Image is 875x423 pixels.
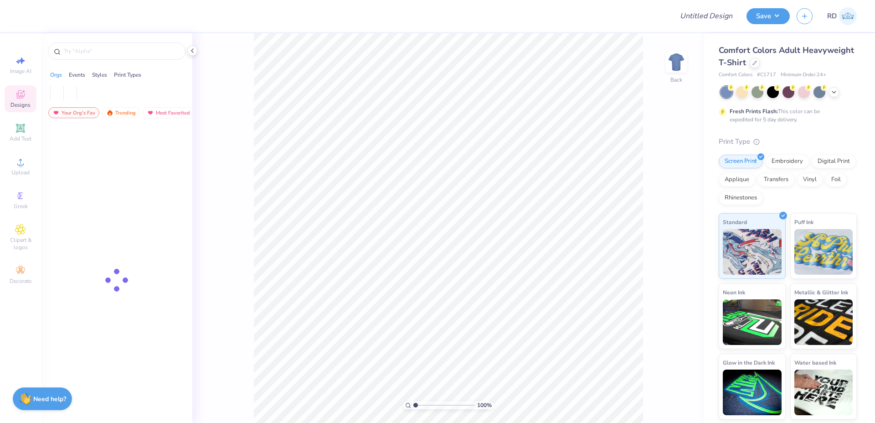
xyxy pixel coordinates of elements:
div: Applique [719,173,755,187]
div: Print Type [719,136,857,147]
div: Digital Print [812,155,856,168]
div: Foil [825,173,847,187]
button: Save [746,8,790,24]
img: Rommel Del Rosario [839,7,857,25]
input: Try "Alpha" [63,47,180,56]
a: RD [827,7,857,25]
span: Comfort Colors [719,71,752,79]
img: trending.gif [106,110,113,116]
img: Puff Ink [794,229,853,275]
span: 100 % [477,401,492,409]
span: Comfort Colors Adult Heavyweight T-Shirt [719,45,854,68]
span: Glow in the Dark Ink [723,358,775,367]
span: Designs [10,101,31,109]
img: Neon Ink [723,299,782,345]
div: Orgs [50,71,62,79]
span: # C1717 [757,71,776,79]
img: most_fav.gif [147,110,154,116]
div: Screen Print [719,155,763,168]
img: Metallic & Glitter Ink [794,299,853,345]
img: Glow in the Dark Ink [723,370,782,415]
img: Back [667,53,685,71]
div: Trending [102,107,140,118]
span: Add Text [10,135,31,142]
div: Rhinestones [719,191,763,205]
div: Embroidery [766,155,809,168]
span: Decorate [10,277,31,285]
span: Upload [11,169,30,176]
div: Transfers [758,173,794,187]
img: Water based Ink [794,370,853,415]
div: Vinyl [797,173,823,187]
div: Events [69,71,85,79]
strong: Need help? [33,395,66,403]
span: Metallic & Glitter Ink [794,287,848,297]
img: most_fav.gif [52,110,60,116]
img: Standard [723,229,782,275]
div: Most Favorited [143,107,194,118]
div: Print Types [114,71,141,79]
span: Water based Ink [794,358,836,367]
div: This color can be expedited for 5 day delivery. [730,107,842,124]
strong: Fresh Prints Flash: [730,108,778,115]
span: Neon Ink [723,287,745,297]
input: Untitled Design [673,7,740,25]
span: Clipart & logos [5,236,36,251]
span: Image AI [10,68,31,75]
span: RD [827,11,837,21]
div: Styles [92,71,107,79]
span: Puff Ink [794,217,813,227]
span: Standard [723,217,747,227]
span: Greek [14,203,28,210]
div: Your Org's Fav [48,107,99,118]
span: Minimum Order: 24 + [781,71,826,79]
div: Back [670,76,682,84]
